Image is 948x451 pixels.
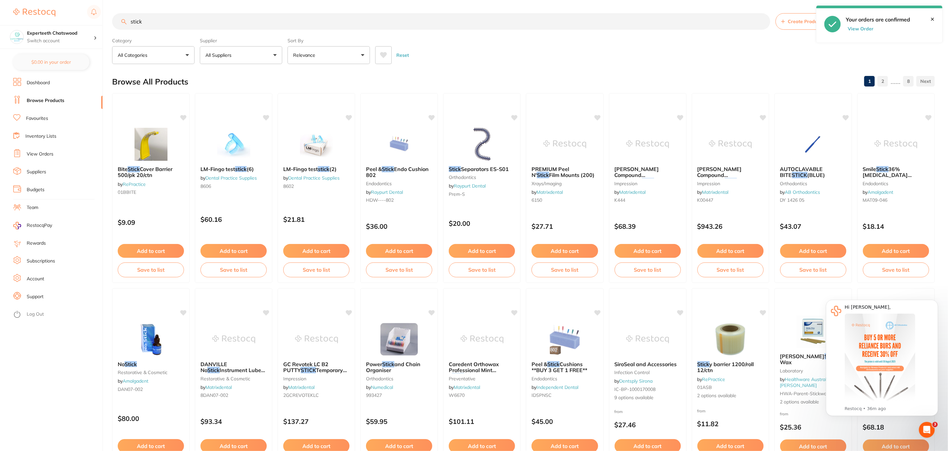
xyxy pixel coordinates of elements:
b: Bite Stick Cover Barrier 500/pk 20/ctn [118,166,184,178]
em: Stick [452,373,464,380]
span: Endo Cushion 802 [366,166,429,178]
a: Matrixdental [620,189,646,195]
img: Restocq Logo [13,9,55,17]
img: Smile Stick 36% Carbamide Peroxide Bleaching Pen [874,128,917,161]
p: $137.27 [283,418,350,425]
button: All Suppliers [200,46,282,64]
img: No Stick [130,323,172,356]
p: $45.00 [532,418,598,425]
span: Temporary C&B Material 16g [283,367,347,379]
a: Restocq Logo [13,5,55,20]
img: Bite Stick Cover Barrier 500/pk 20/ctn [130,128,172,161]
small: infection control [615,370,681,375]
a: Rewards [27,240,46,247]
img: LM-Fingo test stick (2) [295,128,338,161]
span: 9 options available [615,395,681,401]
button: Save to list [863,262,929,277]
span: 01BBITE [118,189,136,195]
span: Bite [118,166,128,172]
span: No [118,361,125,367]
span: by [200,384,232,390]
span: Prem-S [449,191,465,197]
a: RestocqPay [13,222,52,229]
input: Search Products [112,13,770,30]
img: Power Stick and Chain Organiser [378,323,421,356]
p: $101.11 [449,418,515,425]
span: from [697,408,706,413]
button: Add to cart [697,244,764,258]
b: Stick Separators ES-S01 [449,166,515,172]
p: $43.07 [780,223,846,230]
a: Matrixdental [454,384,480,390]
span: DAN07-002 [118,386,143,392]
span: MAT09-046 [863,197,888,203]
p: $27.46 [615,421,681,429]
span: SiroSeal and Accessories [615,361,677,367]
b: Peel & Stick Cushions **BUY 3 GET 1 FREE** [532,361,598,373]
span: DY 1426 05 [780,197,805,203]
span: by [697,189,729,195]
em: Stick [642,178,654,185]
button: Add to cart [532,244,598,258]
span: W6670 [449,392,465,398]
button: Save to list [780,262,846,277]
span: 8602 [283,183,294,189]
p: $25.36 [780,423,846,431]
img: Ainsworth Sticky Wax [792,315,835,348]
button: Save to list [118,262,184,277]
button: Save to list [697,262,764,277]
small: Orthodontics [449,175,515,180]
span: Smile [863,166,876,172]
b: Ainsworth Sticky Wax [780,353,846,365]
a: Budgets [27,187,45,193]
p: ...... [891,78,901,85]
a: View Orders [27,151,53,157]
b: SiroSeal and Accessories [615,361,681,367]
em: Stick [382,361,394,367]
a: Close this notification [930,16,934,22]
span: by [697,376,725,382]
span: HWA-parent-stickwax [780,391,829,397]
button: Add to cart [863,244,929,258]
p: Switch account [27,38,94,44]
p: $11.82 [697,420,764,428]
span: Cover Barrier 500/pk 20/ctn [118,166,172,178]
em: Stick [537,172,549,178]
a: Subscriptions [27,258,55,264]
em: STICK [792,172,808,178]
span: LM-Fingo test [283,166,318,172]
small: preventative [449,376,515,381]
button: Relevance [288,46,370,64]
em: Stick [697,361,710,367]
span: 8DAN07-002 [200,392,228,398]
button: Log Out [13,309,101,320]
a: Account [27,276,44,282]
span: LM-Fingo test [200,166,235,172]
em: Stick [547,361,560,367]
b: No Stick [118,361,184,367]
span: Pack (144) [464,373,492,380]
a: Dental Practice Supplies [288,175,340,181]
span: AUTOCLAVABLE BITE [780,166,823,178]
img: Caredent Orthowax Professional Mint 5 Stick Pack (144) [461,323,504,356]
a: Raypurt Dental [371,189,403,195]
small: xrays/imaging [532,181,598,186]
span: by [863,189,894,195]
a: 1 [864,75,875,88]
button: Add to cart [449,244,515,258]
p: $21.81 [283,216,350,223]
span: (6) [247,166,254,172]
button: Add to cart [283,244,350,258]
small: Laboratory [780,368,846,373]
p: $80.00 [118,415,184,422]
a: Independent Dental [536,384,578,390]
em: Stick [128,166,140,172]
span: by [118,378,148,384]
a: Team [27,204,38,211]
b: LM-Fingo test stick (6) [200,166,267,172]
span: Create Product [788,19,821,24]
img: Kerr Compound Impression Stick Green (15/pcs) [626,128,669,161]
b: LM-Fingo test stick (2) [283,166,350,172]
span: K00447 [697,197,714,203]
button: All Categories [112,46,195,64]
